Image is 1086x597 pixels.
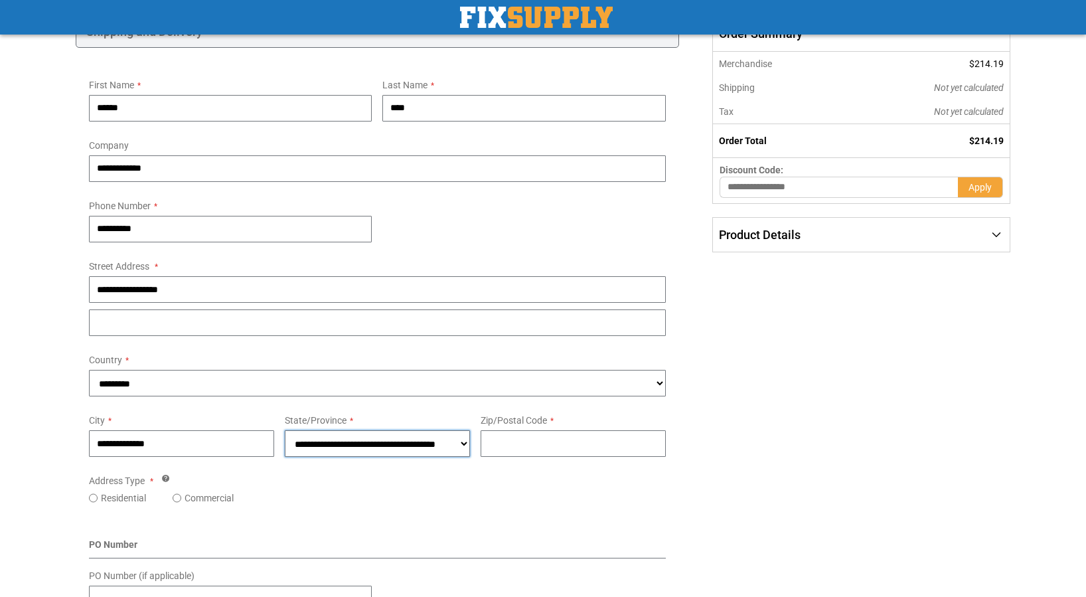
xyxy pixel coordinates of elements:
span: Street Address [89,261,149,272]
span: Not yet calculated [934,82,1004,93]
span: Apply [969,182,992,193]
label: Commercial [185,491,234,505]
span: Zip/Postal Code [481,415,547,426]
span: Discount Code: [720,165,783,175]
span: Country [89,355,122,365]
span: State/Province [285,415,347,426]
a: store logo [460,7,613,28]
span: Shipping [719,82,755,93]
th: Merchandise [712,52,844,76]
span: Last Name [382,80,427,90]
span: PO Number (if applicable) [89,570,194,581]
button: Apply [958,177,1003,198]
label: Residential [101,491,146,505]
span: $214.19 [969,58,1004,69]
span: City [89,415,105,426]
th: Tax [712,100,844,124]
span: $214.19 [969,135,1004,146]
strong: Order Total [719,135,767,146]
span: Phone Number [89,201,151,211]
span: Product Details [719,228,801,242]
span: Not yet calculated [934,106,1004,117]
span: First Name [89,80,134,90]
img: Fix Industrial Supply [460,7,613,28]
span: Address Type [89,475,145,486]
span: Company [89,140,129,151]
div: PO Number [89,538,666,558]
